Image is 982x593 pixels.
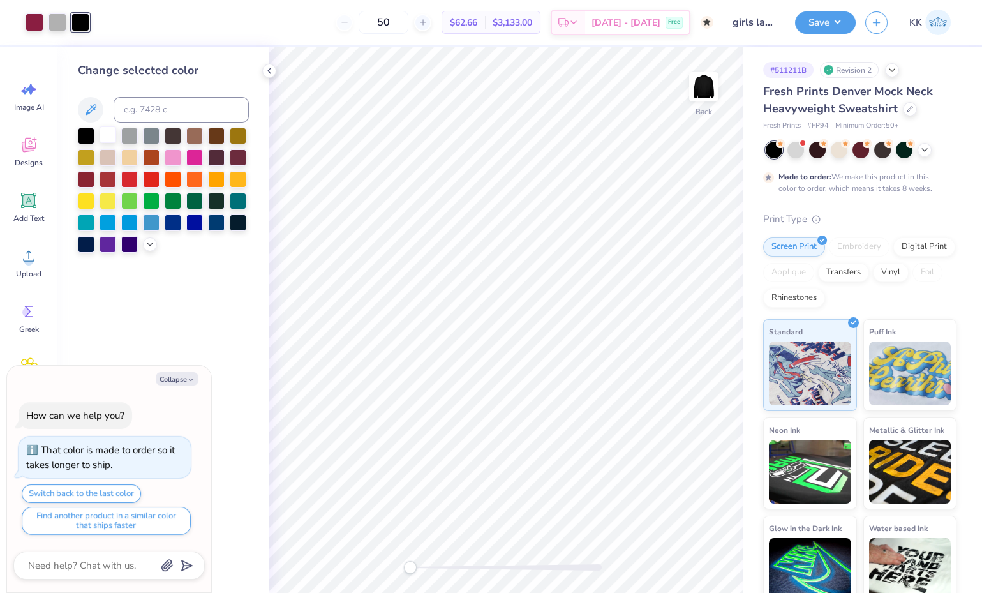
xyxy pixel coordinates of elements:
div: Digital Print [893,237,955,257]
span: Add Text [13,213,44,223]
img: Puff Ink [869,342,951,405]
img: Karina King [925,10,951,35]
span: Upload [16,269,41,279]
span: Free [668,18,680,27]
button: Switch back to the last color [22,484,141,503]
a: KK [904,10,956,35]
div: Print Type [763,212,956,227]
button: Save [795,11,856,34]
div: Revision 2 [820,62,879,78]
button: Find another product in a similar color that ships faster [22,507,191,535]
div: Accessibility label [404,561,417,574]
input: e.g. 7428 c [114,97,249,123]
div: Transfers [818,263,869,282]
span: Glow in the Dark Ink [769,522,842,535]
button: Collapse [156,372,198,386]
span: Metallic & Glitter Ink [869,423,944,437]
div: That color is made to order so it takes longer to ship. [26,444,175,471]
div: Embroidery [829,237,889,257]
span: [DATE] - [DATE] [591,16,660,29]
strong: Made to order: [778,172,831,182]
span: Greek [19,324,39,334]
div: Screen Print [763,237,825,257]
img: Metallic & Glitter Ink [869,440,951,504]
span: Fresh Prints [763,121,801,131]
div: Foil [912,263,942,282]
img: Neon Ink [769,440,851,504]
span: Designs [15,158,43,168]
div: Applique [763,263,814,282]
img: Back [691,74,717,100]
img: Standard [769,342,851,405]
span: $3,133.00 [493,16,532,29]
span: Standard [769,325,803,338]
input: Untitled Design [723,10,785,35]
div: # 511211B [763,62,814,78]
span: Image AI [14,102,44,112]
span: $62.66 [450,16,477,29]
input: – – [359,11,408,34]
div: We make this product in this color to order, which means it takes 8 weeks. [778,171,935,194]
div: Rhinestones [763,289,825,308]
span: Fresh Prints Denver Mock Neck Heavyweight Sweatshirt [763,84,933,116]
span: Water based Ink [869,522,928,535]
span: Minimum Order: 50 + [835,121,899,131]
span: KK [909,15,922,30]
div: How can we help you? [26,409,124,422]
span: Neon Ink [769,423,800,437]
div: Vinyl [873,263,909,282]
div: Change selected color [78,62,249,79]
div: Back [696,106,712,117]
span: # FP94 [807,121,829,131]
span: Puff Ink [869,325,896,338]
